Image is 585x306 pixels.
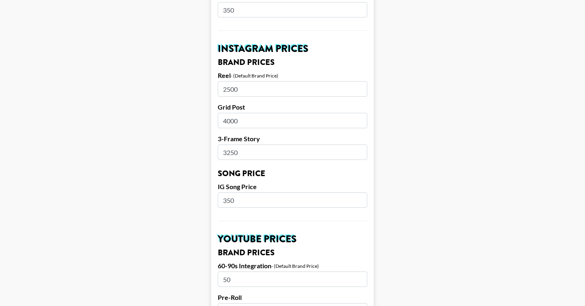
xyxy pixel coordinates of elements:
h2: YouTube Prices [218,234,367,244]
div: - (Default Brand Price) [231,73,278,79]
label: 60-90s Integration [218,262,271,270]
label: 3-Frame Story [218,135,367,143]
label: IG Song Price [218,183,367,191]
h3: Brand Prices [218,249,367,257]
h2: Instagram Prices [218,44,367,54]
label: Pre-Roll [218,293,367,302]
h3: Brand Prices [218,58,367,67]
label: Grid Post [218,103,367,111]
label: Reel [218,71,231,80]
div: - (Default Brand Price) [271,263,319,269]
h3: Song Price [218,170,367,178]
